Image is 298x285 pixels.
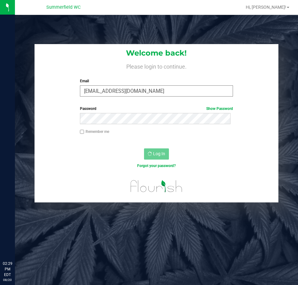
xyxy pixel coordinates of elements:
button: Log In [144,148,169,160]
h1: Welcome back! [35,49,278,57]
span: Log In [153,151,165,156]
label: Remember me [80,129,109,134]
p: 02:29 PM EDT [3,261,12,278]
span: Password [80,106,96,111]
a: Forgot your password? [137,164,176,168]
span: Hi, [PERSON_NAME]! [246,5,286,10]
p: 08/20 [3,278,12,282]
h4: Please login to continue. [35,62,278,70]
input: Remember me [80,130,84,134]
img: flourish_logo.svg [126,175,187,197]
a: Show Password [206,106,233,111]
span: Summerfield WC [46,5,81,10]
label: Email [80,78,233,84]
